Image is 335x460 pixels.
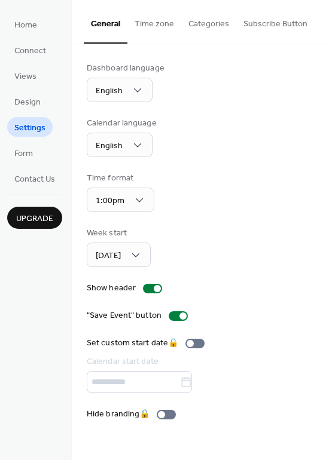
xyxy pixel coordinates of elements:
[16,213,53,225] span: Upgrade
[14,122,45,134] span: Settings
[7,117,53,137] a: Settings
[7,91,48,111] a: Design
[14,19,37,32] span: Home
[14,45,46,57] span: Connect
[96,138,123,154] span: English
[87,309,162,322] div: "Save Event" button
[87,117,157,130] div: Calendar language
[96,193,124,209] span: 1:00pm
[7,14,44,34] a: Home
[87,62,165,75] div: Dashboard language
[87,282,136,295] div: Show header
[7,143,40,162] a: Form
[7,168,62,188] a: Contact Us
[7,66,44,85] a: Views
[7,207,62,229] button: Upgrade
[7,40,53,60] a: Connect
[87,227,148,240] div: Week start
[14,70,36,83] span: Views
[14,96,41,109] span: Design
[14,173,55,186] span: Contact Us
[96,248,121,264] span: [DATE]
[96,83,123,99] span: English
[87,172,152,185] div: Time format
[14,148,33,160] span: Form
